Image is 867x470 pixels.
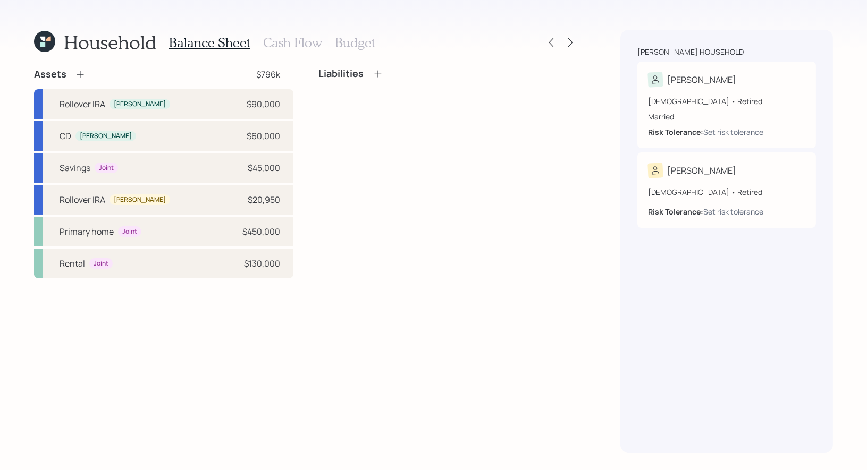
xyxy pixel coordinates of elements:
[169,35,250,50] h3: Balance Sheet
[667,164,736,177] div: [PERSON_NAME]
[703,206,763,217] div: Set risk tolerance
[648,127,703,137] b: Risk Tolerance:
[60,193,105,206] div: Rollover IRA
[648,111,805,122] div: Married
[60,161,90,174] div: Savings
[248,161,281,174] div: $45,000
[114,195,166,204] div: [PERSON_NAME]
[247,98,281,110] div: $90,000
[263,35,322,50] h3: Cash Flow
[648,186,805,198] div: [DEMOGRAPHIC_DATA] • Retired
[243,225,281,238] div: $450,000
[667,73,736,86] div: [PERSON_NAME]
[114,100,166,109] div: [PERSON_NAME]
[60,225,114,238] div: Primary home
[80,132,132,141] div: [PERSON_NAME]
[60,98,105,110] div: Rollover IRA
[257,68,281,81] div: $796k
[99,164,114,173] div: Joint
[60,130,71,142] div: CD
[648,207,703,217] b: Risk Tolerance:
[335,35,375,50] h3: Budget
[247,130,281,142] div: $60,000
[637,47,744,57] div: [PERSON_NAME] household
[34,69,66,80] h4: Assets
[245,257,281,270] div: $130,000
[319,68,364,80] h4: Liabilities
[60,257,85,270] div: Rental
[122,227,137,236] div: Joint
[64,31,156,54] h1: Household
[648,96,805,107] div: [DEMOGRAPHIC_DATA] • Retired
[94,259,108,268] div: Joint
[248,193,281,206] div: $20,950
[703,126,763,138] div: Set risk tolerance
